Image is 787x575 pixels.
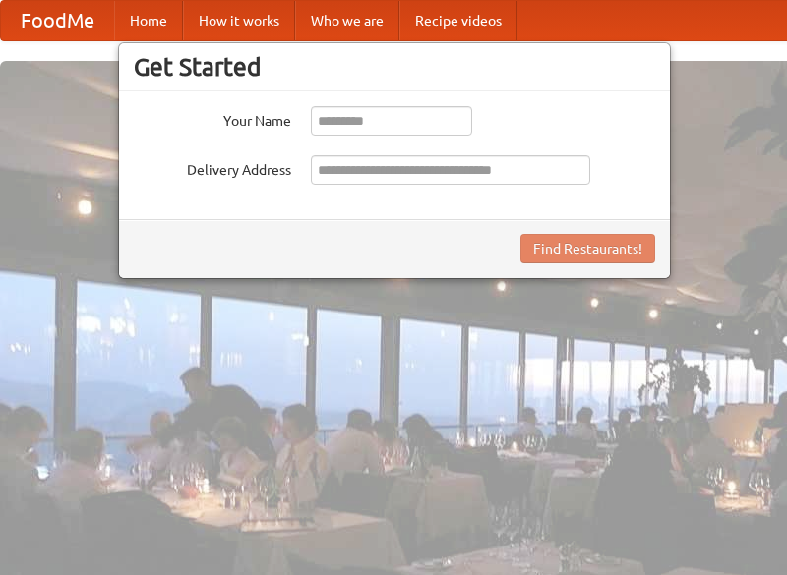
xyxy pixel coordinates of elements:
a: How it works [183,1,295,40]
a: Home [114,1,183,40]
a: Who we are [295,1,399,40]
a: Recipe videos [399,1,517,40]
label: Delivery Address [134,155,291,180]
button: Find Restaurants! [520,234,655,263]
a: FoodMe [1,1,114,40]
h3: Get Started [134,52,655,82]
label: Your Name [134,106,291,131]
